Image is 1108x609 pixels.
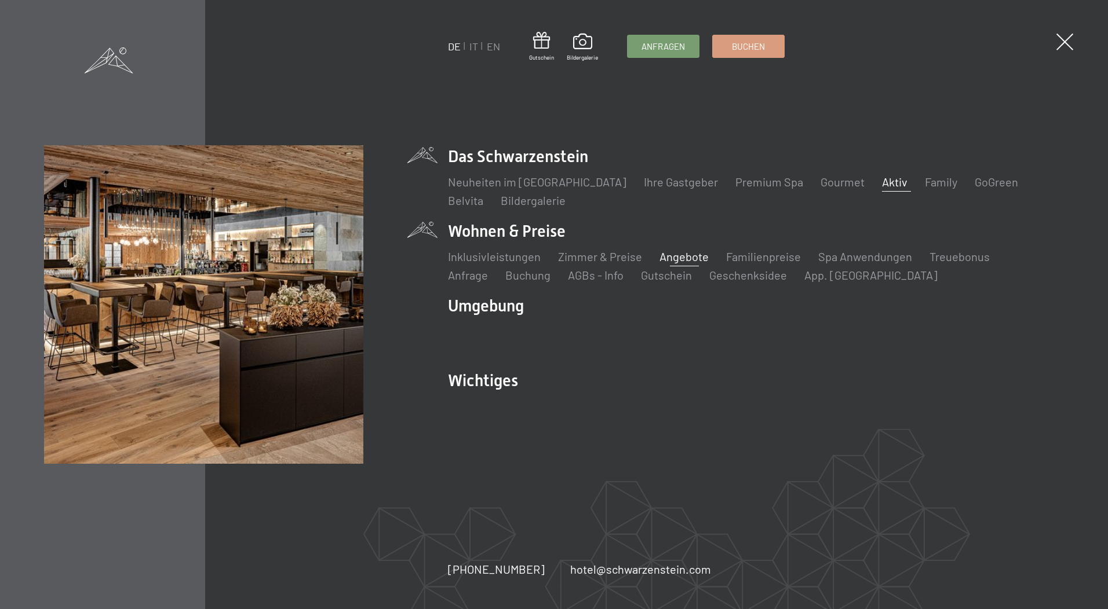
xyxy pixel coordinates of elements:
[732,41,765,53] span: Buchen
[448,561,545,577] a: [PHONE_NUMBER]
[930,250,990,263] a: Treuebonus
[925,175,957,189] a: Family
[529,32,554,61] a: Gutschein
[709,268,787,282] a: Geschenksidee
[726,250,801,263] a: Familienpreise
[818,250,912,263] a: Spa Anwendungen
[448,193,483,207] a: Belvita
[735,175,803,189] a: Premium Spa
[659,250,709,263] a: Angebote
[448,268,488,282] a: Anfrage
[448,250,541,263] a: Inklusivleistungen
[448,175,626,189] a: Neuheiten im [GEOGRAPHIC_DATA]
[641,268,692,282] a: Gutschein
[642,41,685,53] span: Anfragen
[558,250,642,263] a: Zimmer & Preise
[487,40,500,53] a: EN
[448,40,461,53] a: DE
[821,175,865,189] a: Gourmet
[568,268,624,282] a: AGBs - Info
[501,193,566,207] a: Bildergalerie
[448,562,545,576] span: [PHONE_NUMBER]
[44,145,363,464] img: Ihr Urlaub in Südtirol: Angebote im Hotel Schwarzenstein
[882,175,907,189] a: Aktiv
[628,35,699,57] a: Anfragen
[644,175,718,189] a: Ihre Gastgeber
[570,561,711,577] a: hotel@schwarzenstein.com
[505,268,551,282] a: Buchung
[975,175,1018,189] a: GoGreen
[529,53,554,61] span: Gutschein
[804,268,938,282] a: App. [GEOGRAPHIC_DATA]
[713,35,784,57] a: Buchen
[567,53,598,61] span: Bildergalerie
[567,34,598,61] a: Bildergalerie
[469,40,478,53] a: IT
